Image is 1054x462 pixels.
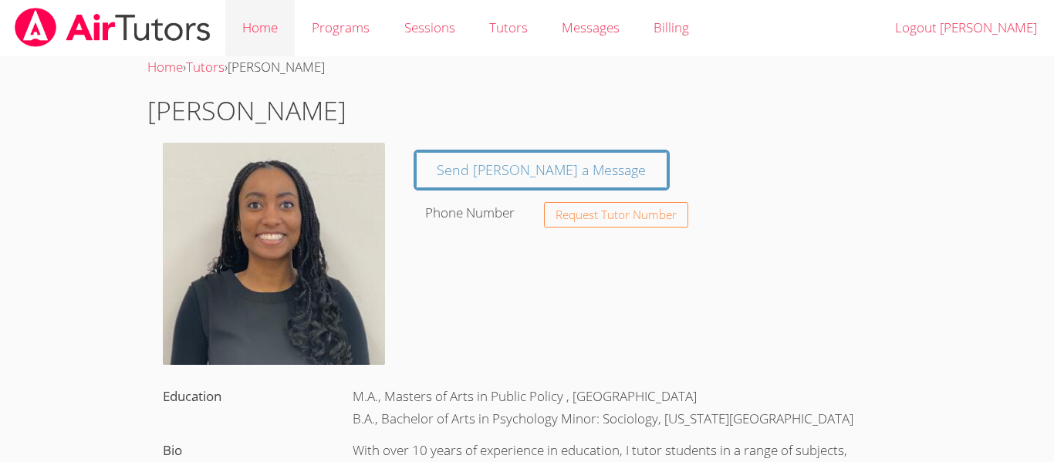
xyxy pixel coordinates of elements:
button: Request Tutor Number [544,202,688,228]
span: [PERSON_NAME] [228,58,325,76]
label: Education [163,387,221,405]
h1: [PERSON_NAME] [147,91,907,130]
a: Home [147,58,183,76]
label: Phone Number [425,204,515,221]
span: Messages [562,19,620,36]
a: Tutors [186,58,225,76]
img: airtutors_banner-c4298cdbf04f3fff15de1276eac7730deb9818008684d7c2e4769d2f7ddbe033.png [13,8,212,47]
span: Request Tutor Number [556,209,677,221]
label: Bio [163,441,182,459]
div: › › [147,56,907,79]
img: avatar.png [163,143,385,365]
div: M.A., Masters of Arts in Public Policy , [GEOGRAPHIC_DATA] B.A., Bachelor of Arts in Psychology M... [337,381,907,435]
a: Send [PERSON_NAME] a Message [416,152,668,188]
